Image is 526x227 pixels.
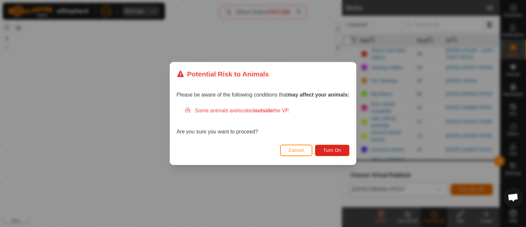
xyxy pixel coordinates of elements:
[503,187,523,207] div: Open chat
[323,148,341,153] span: Turn On
[177,92,349,98] span: Please be aware of the following conditions that
[254,108,273,113] strong: outside
[288,92,349,98] strong: may affect your animals:
[315,145,349,156] button: Turn On
[280,145,313,156] button: Cancel
[177,69,269,79] div: Potential Risk to Animals
[237,108,290,113] span: located the VP.
[177,107,349,136] div: Are you sure you want to proceed?
[184,107,349,115] div: Some animals are
[289,148,304,153] span: Cancel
